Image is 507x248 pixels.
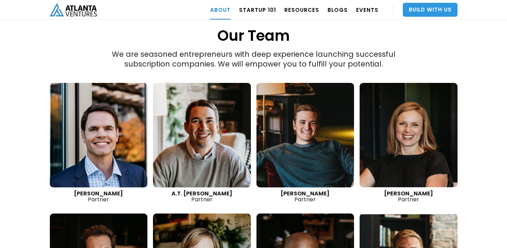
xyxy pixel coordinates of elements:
[50,191,148,202] div: Partner
[403,3,458,17] a: Build With Us
[171,189,232,197] strong: A.T. [PERSON_NAME]
[153,191,251,202] div: Partner
[281,189,330,197] strong: [PERSON_NAME]
[360,191,458,202] div: Partner
[74,189,123,197] strong: [PERSON_NAME]
[384,189,433,197] strong: [PERSON_NAME]
[256,191,354,202] div: Partner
